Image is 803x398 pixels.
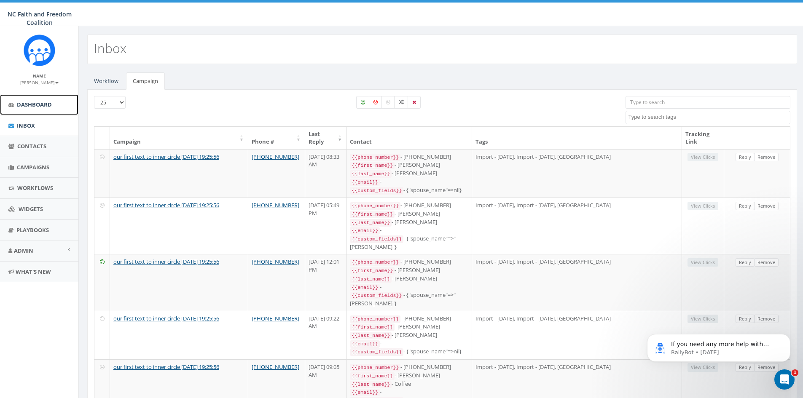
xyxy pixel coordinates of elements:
[350,179,380,186] code: {{email}}
[754,153,779,162] a: Remove
[113,315,219,322] a: our first text to inner circle [DATE] 19:25:56
[305,127,346,149] th: Last Reply: activate to sort column ascending
[350,339,468,348] div: -
[20,80,59,85] small: [PERSON_NAME]
[305,149,346,198] td: [DATE] 08:33 AM
[350,364,400,371] code: {{phone_number}}
[350,347,468,356] div: - {"spouse_name"=>nil}
[350,275,468,283] div: - [PERSON_NAME]
[350,291,468,307] div: - {"spouse_name"=>"[PERSON_NAME]"}
[350,315,468,323] div: - [PHONE_NUMBER]
[350,258,468,266] div: - [PHONE_NUMBER]
[113,363,219,371] a: our first text to inner circle [DATE] 19:25:56
[792,369,798,376] span: 1
[350,331,468,339] div: - [PERSON_NAME]
[17,184,53,192] span: Workflows
[252,258,299,265] a: [PHONE_NUMBER]
[736,258,755,267] a: Reply
[350,161,468,169] div: - [PERSON_NAME]
[17,163,49,171] span: Campaigns
[350,267,395,275] code: {{first_name}}
[408,96,421,109] label: Removed
[17,101,52,108] span: Dashboard
[350,186,468,195] div: - {"spouse_name"=>nil}
[350,363,468,371] div: - [PHONE_NUMBER]
[24,35,55,66] img: Rally_Corp_Icon.png
[350,323,395,331] code: {{first_name}}
[350,169,468,178] div: - [PERSON_NAME]
[350,275,392,283] code: {{last_name}}
[305,311,346,360] td: [DATE] 09:22 AM
[252,153,299,160] a: [PHONE_NUMBER]
[472,198,682,254] td: Import - [DATE], Import - [DATE], [GEOGRAPHIC_DATA]
[472,254,682,310] td: Import - [DATE], Import - [DATE], [GEOGRAPHIC_DATA]
[350,283,468,291] div: -
[350,187,403,195] code: {{custom_fields}}
[113,153,219,160] a: our first text to inner circle [DATE] 19:25:56
[350,201,468,210] div: - [PHONE_NUMBER]
[350,235,468,251] div: - {"spouse_name"=>"[PERSON_NAME]"}
[350,371,468,380] div: - [PERSON_NAME]
[350,153,468,161] div: - [PHONE_NUMBER]
[248,127,305,149] th: Phone #: activate to sort column ascending
[350,202,400,210] code: {{phone_number}}
[350,332,392,339] code: {{last_name}}
[94,41,126,55] h2: Inbox
[350,380,468,388] div: - Coffee
[350,226,468,235] div: -
[305,198,346,254] td: [DATE] 05:49 PM
[87,72,125,90] a: Workflow
[350,348,403,356] code: {{custom_fields}}
[754,258,779,267] a: Remove
[350,218,468,227] div: - [PERSON_NAME]
[754,315,779,323] a: Remove
[346,127,472,149] th: Contact
[110,127,248,149] th: Campaign: activate to sort column ascending
[350,323,468,331] div: - [PERSON_NAME]
[350,170,392,178] code: {{last_name}}
[350,259,400,266] code: {{phone_number}}
[774,369,795,390] iframe: Intercom live chat
[394,96,408,109] label: Mixed
[350,227,380,235] code: {{email}}
[305,254,346,310] td: [DATE] 12:01 PM
[350,210,468,218] div: - [PERSON_NAME]
[350,340,380,348] code: {{email}}
[350,178,468,186] div: -
[8,10,72,27] span: NC Faith and Freedom Coalition
[736,315,755,323] a: Reply
[126,72,165,90] a: Campaign
[20,78,59,86] a: [PERSON_NAME]
[472,311,682,360] td: Import - [DATE], Import - [DATE], [GEOGRAPHIC_DATA]
[350,372,395,380] code: {{first_name}}
[17,122,35,129] span: Inbox
[350,211,395,218] code: {{first_name}}
[736,202,755,211] a: Reply
[350,266,468,275] div: - [PERSON_NAME]
[626,96,790,109] input: Type to search
[113,258,219,265] a: our first text to inner circle [DATE] 19:25:56
[634,316,803,375] iframe: Intercom notifications message
[19,205,43,213] span: Widgets
[350,315,400,323] code: {{phone_number}}
[350,389,380,396] code: {{email}}
[252,315,299,322] a: [PHONE_NUMBER]
[754,202,779,211] a: Remove
[350,388,468,396] div: -
[350,235,403,243] code: {{custom_fields}}
[113,201,219,209] a: our first text to inner circle [DATE] 19:25:56
[350,284,380,291] code: {{email}}
[628,113,790,121] textarea: Search
[350,381,392,388] code: {{last_name}}
[350,292,403,299] code: {{custom_fields}}
[14,247,33,254] span: Admin
[252,201,299,209] a: [PHONE_NUMBER]
[356,96,370,109] label: Positive
[252,363,299,371] a: [PHONE_NUMBER]
[736,153,755,162] a: Reply
[369,96,382,109] label: Negative
[350,154,400,161] code: {{phone_number}}
[16,268,51,275] span: What's New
